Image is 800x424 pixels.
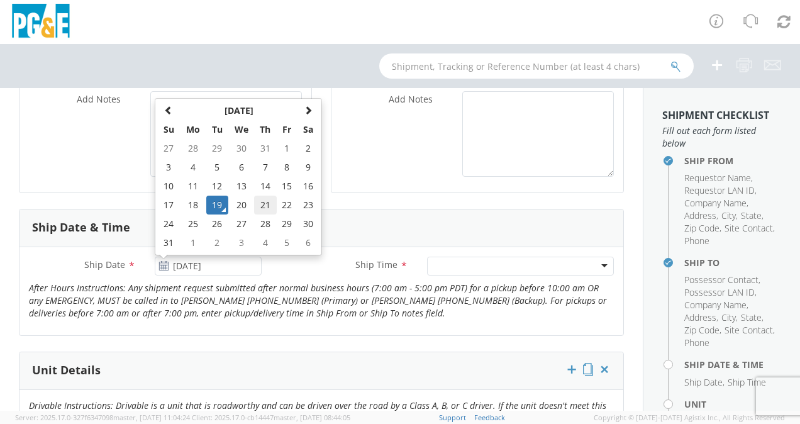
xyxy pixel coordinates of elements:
[206,233,228,252] td: 2
[29,282,607,319] i: After Hours Instructions: Any shipment request submitted after normal business hours (7:00 am - 5...
[297,139,319,158] td: 2
[684,399,781,409] h4: Unit
[277,158,298,177] td: 8
[662,125,781,150] span: Fill out each form listed below
[206,215,228,233] td: 26
[721,209,738,222] li: ,
[158,120,180,139] th: Su
[29,399,606,424] i: Drivable Instructions: Drivable is a unit that is roadworthy and can be driven over the road by a...
[721,209,736,221] span: City
[277,177,298,196] td: 15
[684,222,721,235] li: ,
[277,120,298,139] th: Fr
[206,158,228,177] td: 5
[180,196,206,215] td: 18
[228,215,255,233] td: 27
[439,413,466,422] a: Support
[180,158,206,177] td: 4
[684,286,757,299] li: ,
[728,376,766,388] span: Ship Time
[684,184,757,197] li: ,
[254,120,276,139] th: Th
[684,360,781,369] h4: Ship Date & Time
[228,196,255,215] td: 20
[228,120,255,139] th: We
[304,106,313,114] span: Next Month
[684,274,758,286] span: Possessor Contact
[164,106,173,114] span: Previous Month
[725,222,775,235] li: ,
[684,156,781,165] h4: Ship From
[274,413,350,422] span: master, [DATE] 08:44:05
[254,158,276,177] td: 7
[594,413,785,423] span: Copyright © [DATE]-[DATE] Agistix Inc., All Rights Reserved
[741,209,762,221] span: State
[662,108,769,122] strong: Shipment Checklist
[684,337,709,349] span: Phone
[725,222,773,234] span: Site Contact
[254,196,276,215] td: 21
[684,286,755,298] span: Possessor LAN ID
[684,324,721,337] li: ,
[741,209,764,222] li: ,
[206,196,228,215] td: 19
[158,158,180,177] td: 3
[721,311,738,324] li: ,
[228,139,255,158] td: 30
[180,139,206,158] td: 28
[379,53,694,79] input: Shipment, Tracking or Reference Number (at least 4 chars)
[32,364,101,377] h3: Unit Details
[32,221,130,234] h3: Ship Date & Time
[228,158,255,177] td: 6
[684,235,709,247] span: Phone
[741,311,764,324] li: ,
[158,196,180,215] td: 17
[684,299,747,311] span: Company Name
[355,259,397,271] span: Ship Time
[180,101,297,120] th: Select Month
[158,233,180,252] td: 31
[684,172,753,184] li: ,
[297,215,319,233] td: 30
[684,197,748,209] li: ,
[158,215,180,233] td: 24
[684,258,781,267] h4: Ship To
[277,139,298,158] td: 1
[684,299,748,311] li: ,
[721,311,736,323] span: City
[297,158,319,177] td: 9
[158,177,180,196] td: 10
[228,233,255,252] td: 3
[254,177,276,196] td: 14
[684,184,755,196] span: Requestor LAN ID
[9,4,72,41] img: pge-logo-06675f144f4cfa6a6814.png
[684,197,747,209] span: Company Name
[206,177,228,196] td: 12
[297,120,319,139] th: Sa
[684,274,760,286] li: ,
[474,413,505,422] a: Feedback
[206,120,228,139] th: Tu
[254,139,276,158] td: 31
[113,413,190,422] span: master, [DATE] 11:04:24
[180,215,206,233] td: 25
[297,177,319,196] td: 16
[277,215,298,233] td: 29
[725,324,773,336] span: Site Contact
[684,209,716,221] span: Address
[684,324,719,336] span: Zip Code
[206,139,228,158] td: 29
[15,413,190,422] span: Server: 2025.17.0-327f6347098
[684,172,751,184] span: Requestor Name
[158,139,180,158] td: 27
[297,233,319,252] td: 6
[180,120,206,139] th: Mo
[684,311,718,324] li: ,
[277,233,298,252] td: 5
[684,311,716,323] span: Address
[277,196,298,215] td: 22
[297,196,319,215] td: 23
[228,177,255,196] td: 13
[684,222,719,234] span: Zip Code
[180,177,206,196] td: 11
